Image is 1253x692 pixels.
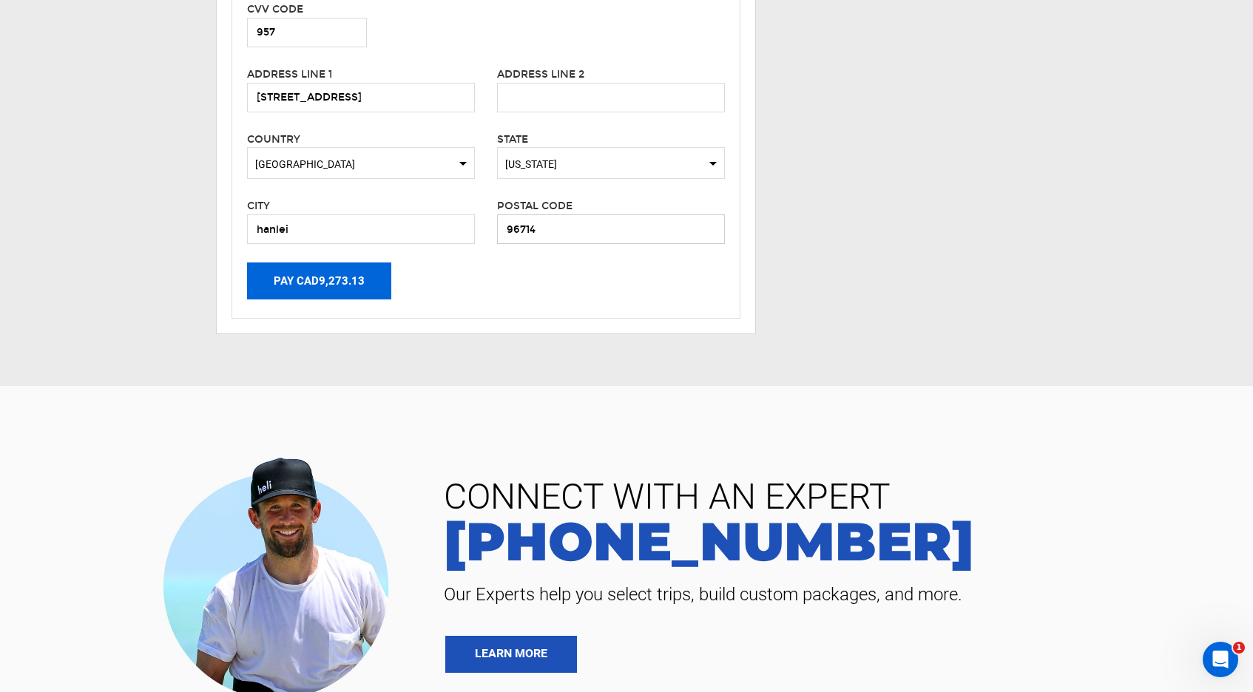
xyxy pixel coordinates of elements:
[1233,642,1245,654] span: 1
[247,2,303,17] label: CVV Code
[505,157,717,172] span: [US_STATE]
[433,583,1231,606] span: Our Experts help you select trips, build custom packages, and more.
[1203,642,1238,677] iframe: Intercom live chat
[445,636,577,673] a: LEARN MORE
[247,132,300,147] label: Country
[247,67,332,82] label: Address Line 1
[497,67,584,82] label: Address Line 2
[433,479,1231,515] span: CONNECT WITH AN EXPERT
[247,199,270,214] label: City
[497,132,528,147] label: State
[247,262,391,299] button: Pay CAD9,273.13
[433,515,1231,568] a: [PHONE_NUMBER]
[497,199,573,214] label: Postal Code
[247,147,475,179] span: Select box activate
[497,147,725,179] span: Select box activate
[255,157,467,172] span: [GEOGRAPHIC_DATA]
